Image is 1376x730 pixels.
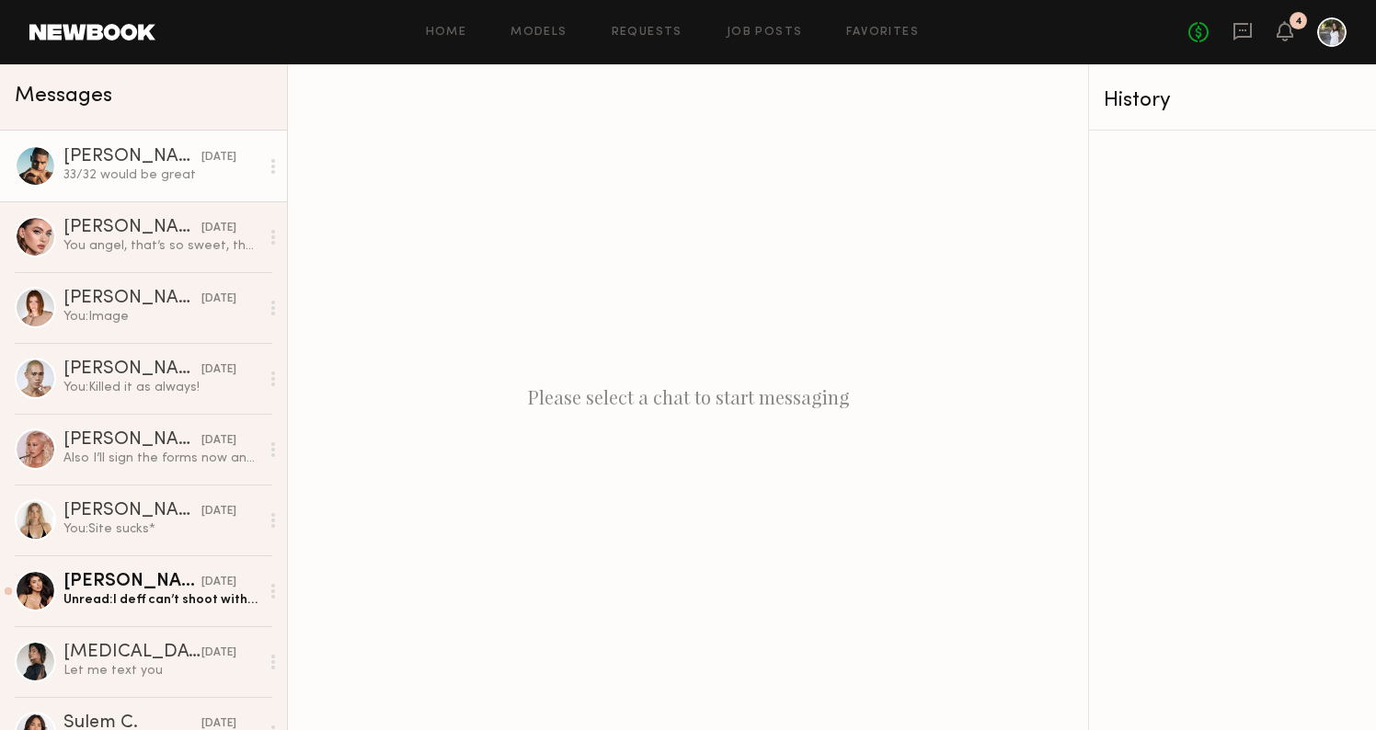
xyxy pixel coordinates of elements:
div: [PERSON_NAME] [63,502,201,520]
div: [PERSON_NAME] [63,219,201,237]
a: Models [510,27,567,39]
a: Job Posts [727,27,803,39]
div: [MEDICAL_DATA][PERSON_NAME] [63,644,201,662]
div: [DATE] [201,291,236,308]
div: [DATE] [201,432,236,450]
a: Requests [612,27,682,39]
div: Unread: I deff can’t shoot with a snake [63,591,259,609]
div: You: Killed it as always! [63,379,259,396]
span: Messages [15,86,112,107]
div: [DATE] [201,149,236,166]
div: Please select a chat to start messaging [288,64,1088,730]
div: [PERSON_NAME] [63,290,201,308]
div: [PERSON_NAME] [63,360,201,379]
div: [DATE] [201,220,236,237]
div: You: Image [63,308,259,325]
div: Also I’ll sign the forms now and u get up so early! [63,450,259,467]
div: [PERSON_NAME] [63,431,201,450]
div: [PERSON_NAME] [63,148,201,166]
div: [DATE] [201,503,236,520]
div: [PERSON_NAME] [63,573,201,591]
div: History [1104,90,1361,111]
div: [DATE] [201,361,236,379]
div: 33/32 would be great [63,166,259,184]
div: You angel, that’s so sweet, thank you so much! 🤍✨ [63,237,259,255]
div: [DATE] [201,574,236,591]
a: Home [426,27,467,39]
div: 4 [1295,17,1302,27]
div: Let me text you [63,662,259,679]
a: Favorites [846,27,919,39]
div: You: Site sucks* [63,520,259,538]
div: [DATE] [201,644,236,662]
